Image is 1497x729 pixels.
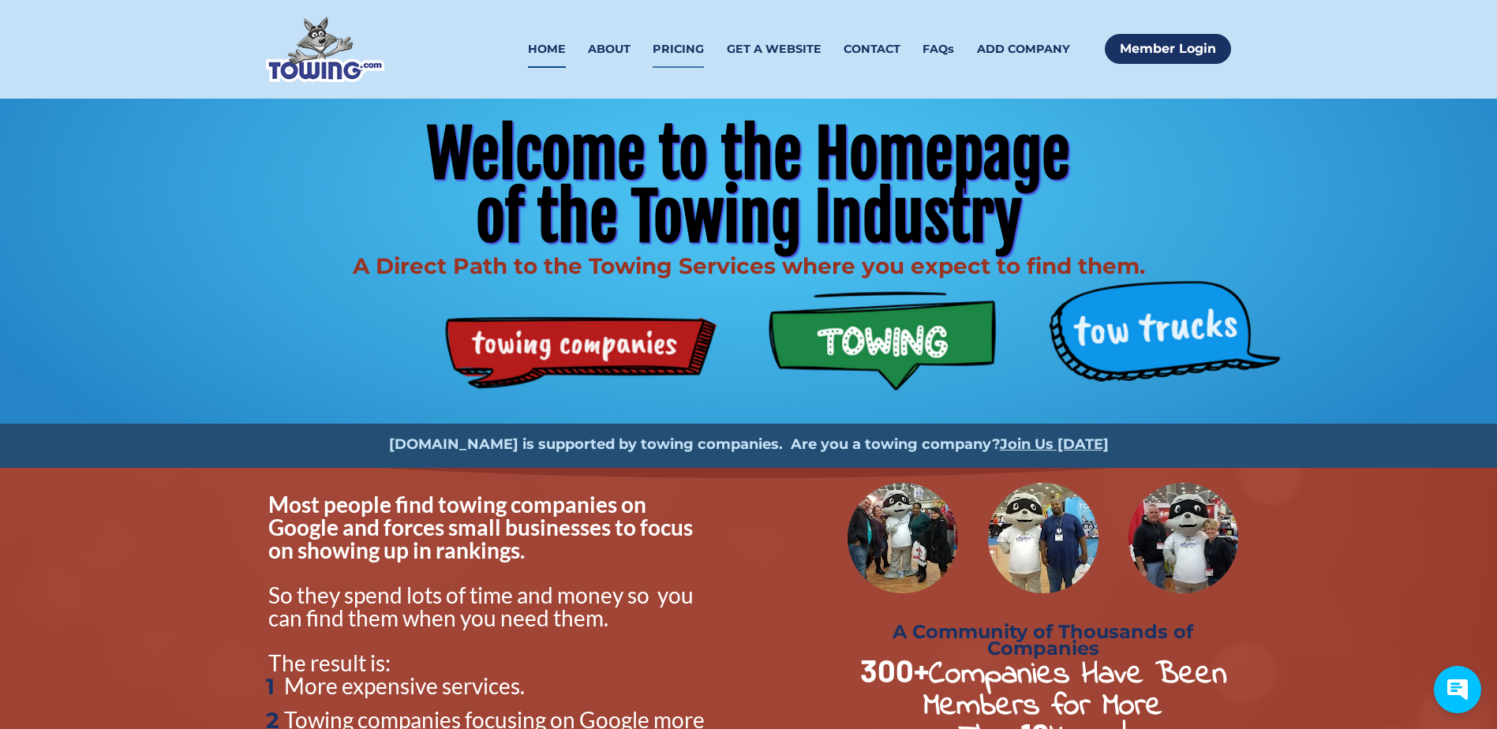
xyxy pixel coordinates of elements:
strong: Companies Have Been [929,652,1226,698]
span: of the Towing Industry [476,178,1022,257]
a: CONTACT [844,31,900,68]
strong: A Community of Thousands of Companies [893,620,1199,660]
a: GET A WEBSITE [727,31,821,68]
a: Join Us [DATE] [1000,436,1109,453]
span: Most people find towing companies on Google and forces small businesses to focus on showing up in... [268,491,697,563]
img: Towing.com Logo [266,17,384,82]
span: A Direct Path to the Towing Services where you expect to find them. [353,252,1145,279]
span: So they spend lots of time and money so you can find them when you need them. [268,581,698,631]
a: Member Login [1105,34,1231,64]
a: HOME [528,31,566,68]
strong: 300+ [860,651,929,689]
strong: [DOMAIN_NAME] is supported by towing companies. Are you a towing company? [389,436,1000,453]
a: PRICING [653,31,704,68]
span: More expensive services. [284,672,525,699]
iframe: Conversations [1426,666,1497,729]
a: ADD COMPANY [977,31,1070,68]
span: The result is: [268,649,391,676]
a: ABOUT [588,31,631,68]
a: FAQs [923,31,954,68]
span: Welcome to the Homepage [427,114,1070,194]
